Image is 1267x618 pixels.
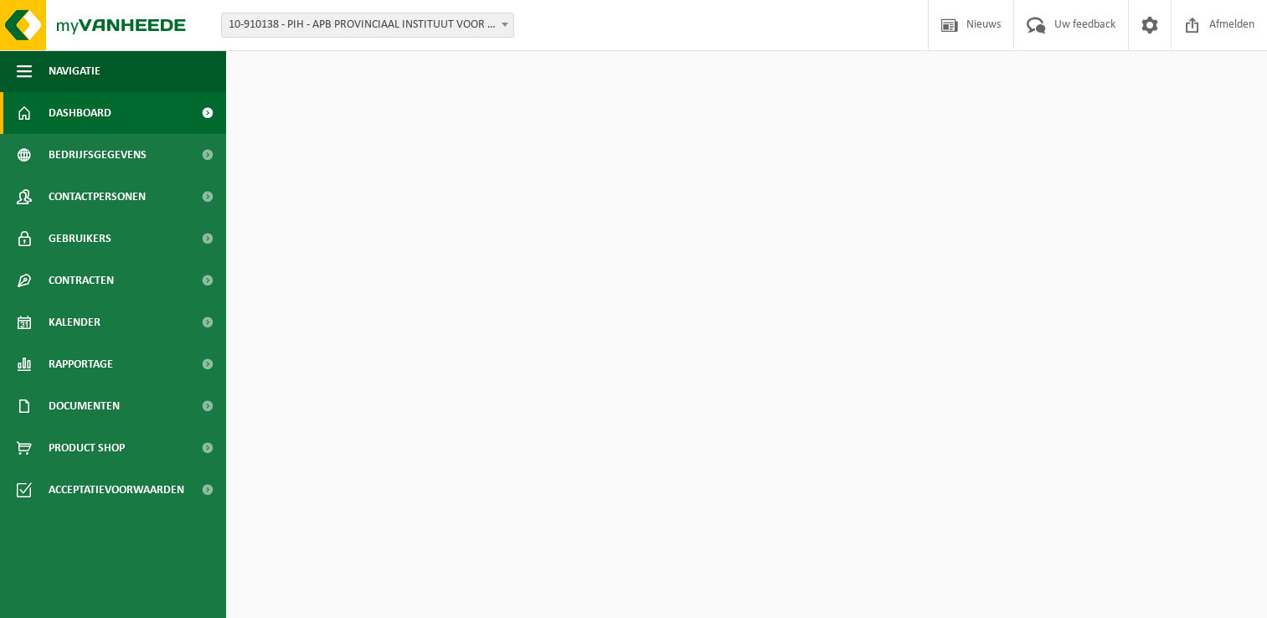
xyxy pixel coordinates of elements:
span: Documenten [49,385,120,427]
span: Dashboard [49,92,111,134]
span: Navigatie [49,50,100,92]
span: Acceptatievoorwaarden [49,469,184,511]
span: Bedrijfsgegevens [49,134,147,176]
span: Contracten [49,260,114,301]
span: Contactpersonen [49,176,146,218]
span: Product Shop [49,427,125,469]
span: Rapportage [49,343,113,385]
span: 10-910138 - PIH - APB PROVINCIAAL INSTITUUT VOOR HYGIENE - ANTWERPEN [222,13,513,37]
span: 10-910138 - PIH - APB PROVINCIAAL INSTITUUT VOOR HYGIENE - ANTWERPEN [221,13,514,38]
span: Gebruikers [49,218,111,260]
span: Kalender [49,301,100,343]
